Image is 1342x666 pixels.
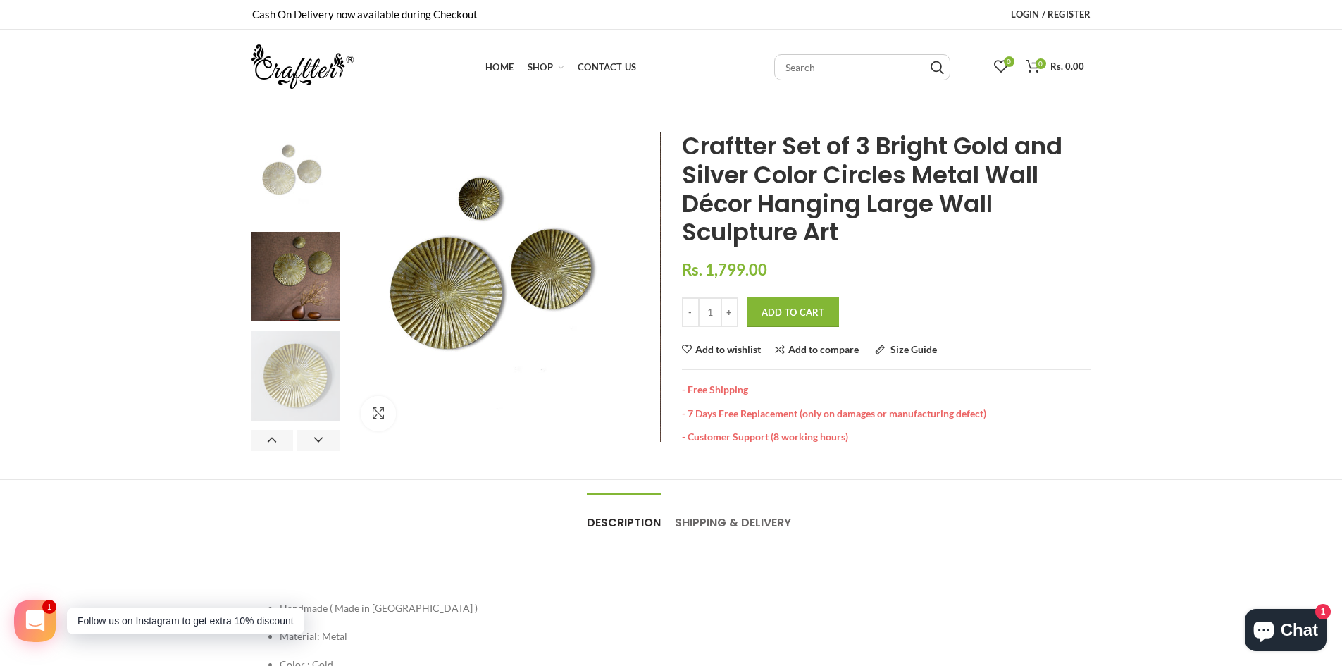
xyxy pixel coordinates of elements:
[521,53,571,81] a: Shop
[890,343,937,355] span: Size Guide
[682,297,700,327] input: -
[987,53,1015,81] a: 0
[297,430,340,451] button: Next
[788,343,859,355] span: Add to compare
[721,297,738,327] input: +
[485,61,514,73] span: Home
[682,260,767,279] span: Rs. 1,799.00
[682,345,761,354] a: Add to wishlist
[251,331,340,421] img: CMWA-55-3_150x_crop_center.jpg
[280,602,478,614] span: Handmade ( Made in [GEOGRAPHIC_DATA] )
[47,605,51,608] span: 1
[251,430,294,451] button: Previous
[1241,609,1331,655] inbox-online-store-chat: Shopify online store chat
[775,345,859,355] a: Add to compare
[931,61,944,75] input: Search
[675,494,791,538] a: Shipping & Delivery
[587,494,661,538] a: Description
[578,61,636,73] span: Contact Us
[774,54,950,80] input: Search
[1004,56,1014,67] span: 0
[682,129,1062,249] span: Craftter Set of 3 Bright Gold and Silver Color Circles Metal Wall Décor Hanging Large Wall Sculpt...
[1050,61,1084,72] span: Rs. 0.00
[280,630,347,642] span: Material: Metal
[675,514,791,531] span: Shipping & Delivery
[571,53,643,81] a: Contact Us
[875,345,937,355] a: Size Guide
[695,345,761,354] span: Add to wishlist
[1019,53,1091,81] a: 0 Rs. 0.00
[587,514,661,531] span: Description
[251,232,340,321] img: CMWA-55-2_150x_crop_center.jpg
[1036,58,1046,69] span: 0
[682,369,1091,443] div: - Free Shipping - 7 Days Free Replacement (only on damages or manufacturing defect) - Customer Su...
[528,61,553,73] span: Shop
[478,53,521,81] a: Home
[747,297,839,327] button: Add to Cart
[1011,8,1091,20] span: Login / Register
[251,132,340,221] img: CMWA-55-1_150x_crop_center.jpg
[251,44,354,89] img: craftter.com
